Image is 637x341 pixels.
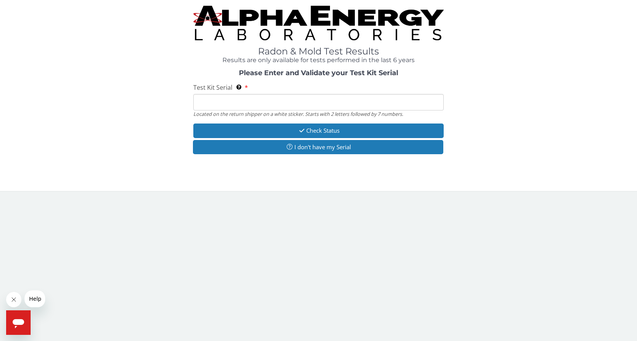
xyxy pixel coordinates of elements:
span: Test Kit Serial [193,83,232,92]
img: TightCrop.jpg [193,6,444,40]
div: Located on the return shipper on a white sticker. Starts with 2 letters followed by 7 numbers. [193,110,444,117]
h4: Results are only available for tests performed in the last 6 years [193,57,444,64]
iframe: Close message [6,292,21,307]
iframe: Button to launch messaging window [6,310,31,335]
iframe: Message from company [24,290,45,307]
button: I don't have my Serial [193,140,443,154]
h1: Radon & Mold Test Results [193,46,444,56]
button: Check Status [193,124,444,138]
strong: Please Enter and Validate your Test Kit Serial [239,69,398,77]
